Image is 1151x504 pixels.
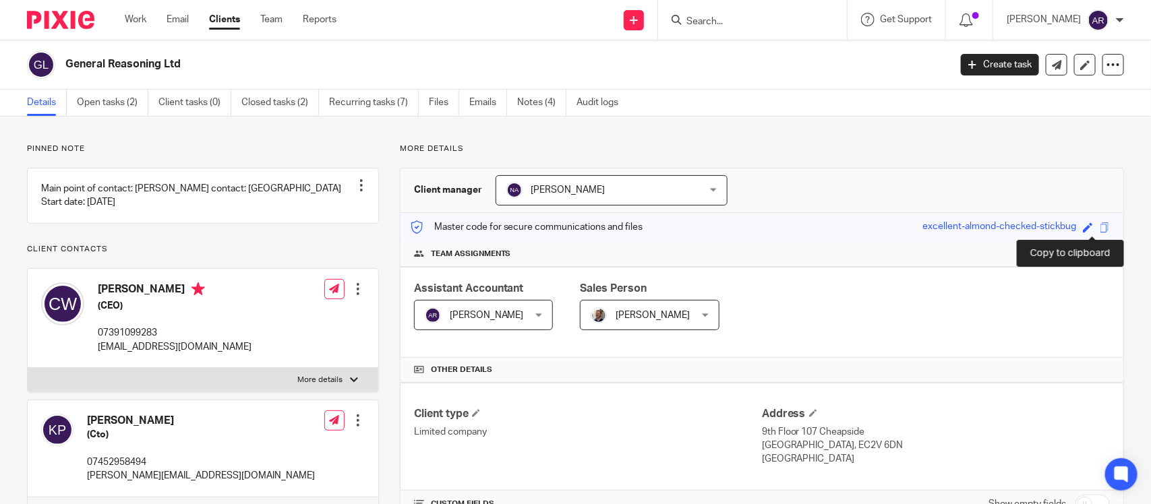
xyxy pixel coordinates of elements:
[329,90,419,116] a: Recurring tasks (7)
[41,282,84,325] img: svg%3E
[411,220,643,234] p: Master code for secure communications and files
[98,282,252,299] h4: [PERSON_NAME]
[303,13,336,26] a: Reports
[531,185,606,195] span: [PERSON_NAME]
[167,13,189,26] a: Email
[241,90,319,116] a: Closed tasks (2)
[414,283,524,294] span: Assistant Accountant
[616,311,690,320] span: [PERSON_NAME]
[27,144,379,154] p: Pinned note
[591,307,607,323] img: Matt%20Circle.png
[762,407,1110,421] h4: Address
[298,375,343,385] p: More details
[922,220,1076,235] div: excellent-almond-checked-stickbug
[209,13,240,26] a: Clients
[27,51,55,79] img: svg%3E
[414,425,762,439] p: Limited company
[506,182,523,198] img: svg%3E
[158,90,231,116] a: Client tasks (0)
[431,249,511,259] span: Team assignments
[450,311,524,320] span: [PERSON_NAME]
[762,452,1110,466] p: [GEOGRAPHIC_DATA]
[27,90,67,116] a: Details
[762,439,1110,452] p: [GEOGRAPHIC_DATA], EC2V 6DN
[414,407,762,421] h4: Client type
[414,183,482,197] h3: Client manager
[762,425,1110,439] p: 9th Floor 107 Cheapside
[431,365,492,375] span: Other details
[98,340,252,354] p: [EMAIL_ADDRESS][DOMAIN_NAME]
[191,282,205,296] i: Primary
[469,90,507,116] a: Emails
[1088,9,1109,31] img: svg%3E
[98,326,252,340] p: 07391099283
[260,13,283,26] a: Team
[580,283,647,294] span: Sales Person
[1007,13,1081,26] p: [PERSON_NAME]
[517,90,566,116] a: Notes (4)
[125,13,146,26] a: Work
[27,11,94,29] img: Pixie
[429,90,459,116] a: Files
[400,144,1124,154] p: More details
[880,15,932,24] span: Get Support
[98,299,252,313] h5: (CEO)
[87,428,315,441] h5: (Cto)
[27,244,379,255] p: Client contacts
[87,455,315,469] p: 07452958494
[685,16,806,28] input: Search
[65,57,765,71] h2: General Reasoning Ltd
[41,414,73,446] img: svg%3E
[87,414,315,428] h4: [PERSON_NAME]
[77,90,148,116] a: Open tasks (2)
[961,54,1039,75] a: Create task
[577,90,628,116] a: Audit logs
[87,469,315,482] p: [PERSON_NAME][EMAIL_ADDRESS][DOMAIN_NAME]
[425,307,441,323] img: svg%3E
